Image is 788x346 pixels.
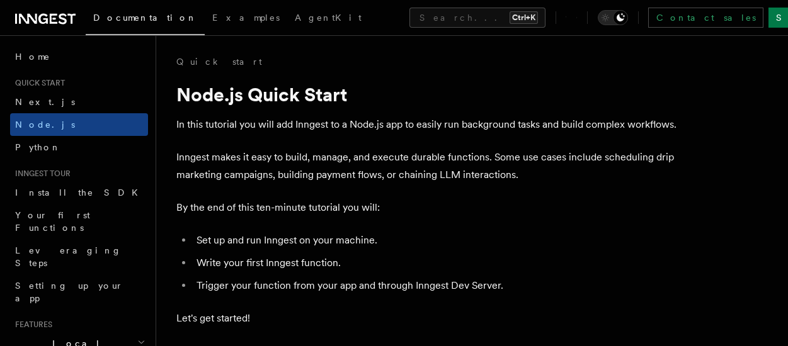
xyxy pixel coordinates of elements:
[176,83,680,106] h1: Node.js Quick Start
[598,10,628,25] button: Toggle dark mode
[10,274,148,310] a: Setting up your app
[287,4,369,34] a: AgentKit
[510,11,538,24] kbd: Ctrl+K
[15,120,75,130] span: Node.js
[10,204,148,239] a: Your first Functions
[212,13,280,23] span: Examples
[176,55,262,68] a: Quick start
[176,148,680,184] p: Inngest makes it easy to build, manage, and execute durable functions. Some use cases include sch...
[15,187,146,198] span: Install the SDK
[193,232,680,249] li: Set up and run Inngest on your machine.
[176,199,680,216] p: By the end of this ten-minute tutorial you will:
[10,169,71,179] span: Inngest tour
[10,45,148,68] a: Home
[10,239,148,274] a: Leveraging Steps
[409,8,545,28] button: Search...Ctrl+K
[10,113,148,136] a: Node.js
[15,142,61,152] span: Python
[15,210,90,233] span: Your first Functions
[205,4,287,34] a: Examples
[15,281,123,303] span: Setting up your app
[295,13,362,23] span: AgentKit
[10,181,148,204] a: Install the SDK
[176,116,680,133] p: In this tutorial you will add Inngest to a Node.js app to easily run background tasks and build c...
[15,245,122,268] span: Leveraging Steps
[10,78,65,88] span: Quick start
[93,13,197,23] span: Documentation
[15,50,50,63] span: Home
[176,310,680,327] p: Let's get started!
[15,97,75,107] span: Next.js
[10,320,52,330] span: Features
[10,136,148,159] a: Python
[193,277,680,294] li: Trigger your function from your app and through Inngest Dev Server.
[193,254,680,272] li: Write your first Inngest function.
[86,4,205,35] a: Documentation
[648,8,763,28] a: Contact sales
[10,91,148,113] a: Next.js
